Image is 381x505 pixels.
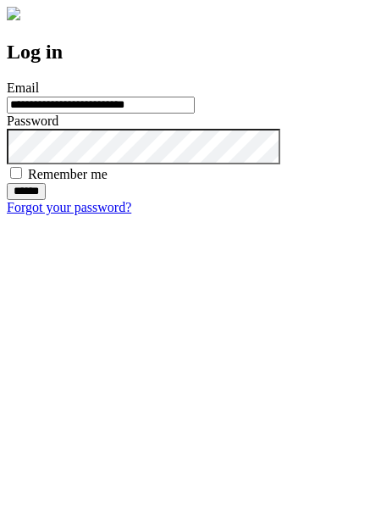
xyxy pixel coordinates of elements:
[7,200,131,214] a: Forgot your password?
[7,114,58,128] label: Password
[7,7,20,20] img: logo-4e3dc11c47720685a147b03b5a06dd966a58ff35d612b21f08c02c0306f2b779.png
[7,41,374,64] h2: Log in
[7,80,39,95] label: Email
[28,167,108,181] label: Remember me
